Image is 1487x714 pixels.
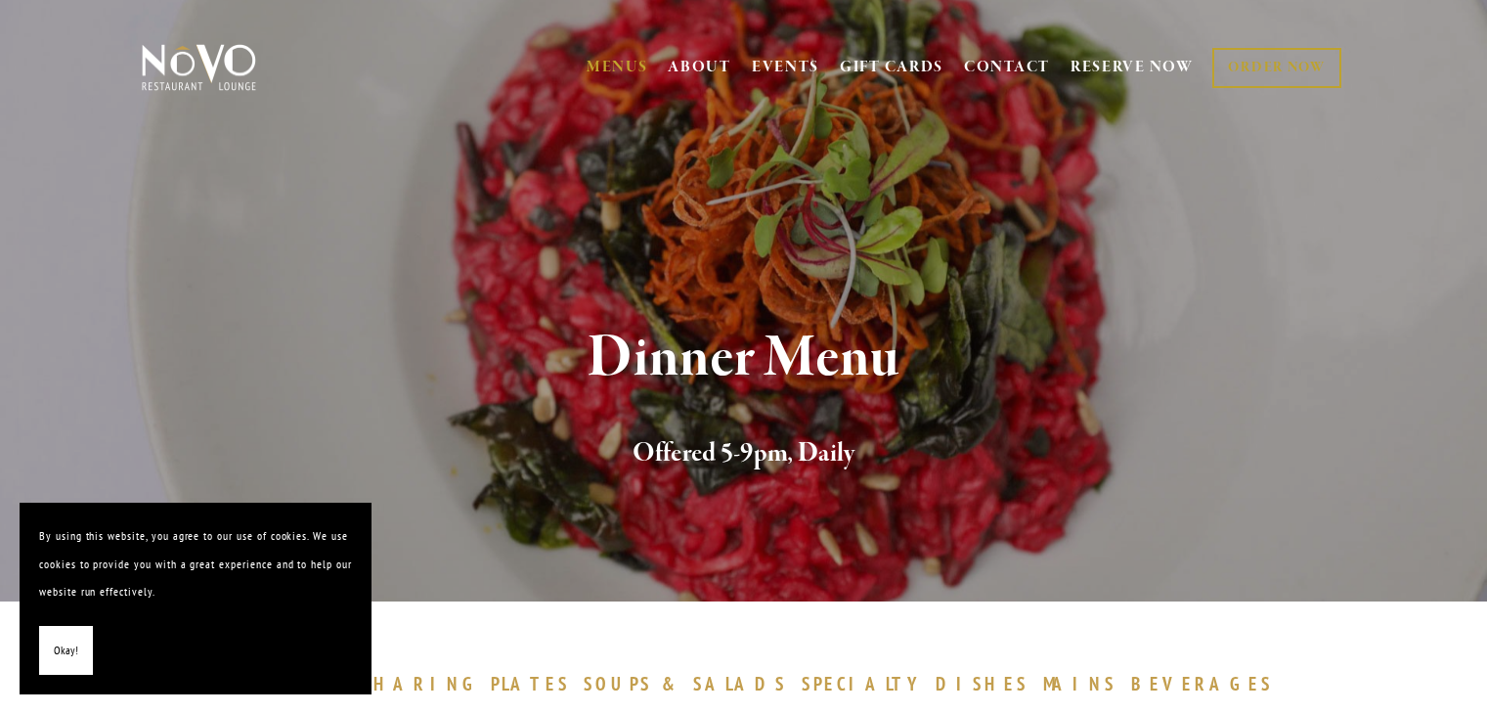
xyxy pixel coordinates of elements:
[20,503,372,694] section: Cookie banner
[1131,672,1274,695] span: BEVERAGES
[174,433,1314,474] h2: Offered 5-9pm, Daily
[1043,672,1126,695] a: MAINS
[1071,49,1194,86] a: RESERVE NOW
[840,49,943,86] a: GIFT CARDS
[1131,672,1284,695] a: BEVERAGES
[662,672,683,695] span: &
[802,672,1038,695] a: SPECIALTYDISHES
[584,672,652,695] span: SOUPS
[1212,48,1340,88] a: ORDER NOW
[362,672,579,695] a: SHARINGPLATES
[693,672,787,695] span: SALADS
[802,672,927,695] span: SPECIALTY
[362,672,481,695] span: SHARING
[272,672,347,695] span: BITES
[1043,672,1116,695] span: MAINS
[964,49,1050,86] a: CONTACT
[204,672,358,695] a: SMALLBITES
[491,672,570,695] span: PLATES
[752,58,819,77] a: EVENTS
[39,626,93,676] button: Okay!
[174,327,1314,390] h1: Dinner Menu
[587,58,648,77] a: MENUS
[584,672,796,695] a: SOUPS&SALADS
[138,43,260,92] img: Novo Restaurant &amp; Lounge
[936,672,1028,695] span: DISHES
[204,672,263,695] span: SMALL
[668,58,731,77] a: ABOUT
[54,637,78,665] span: Okay!
[39,522,352,606] p: By using this website, you agree to our use of cookies. We use cookies to provide you with a grea...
